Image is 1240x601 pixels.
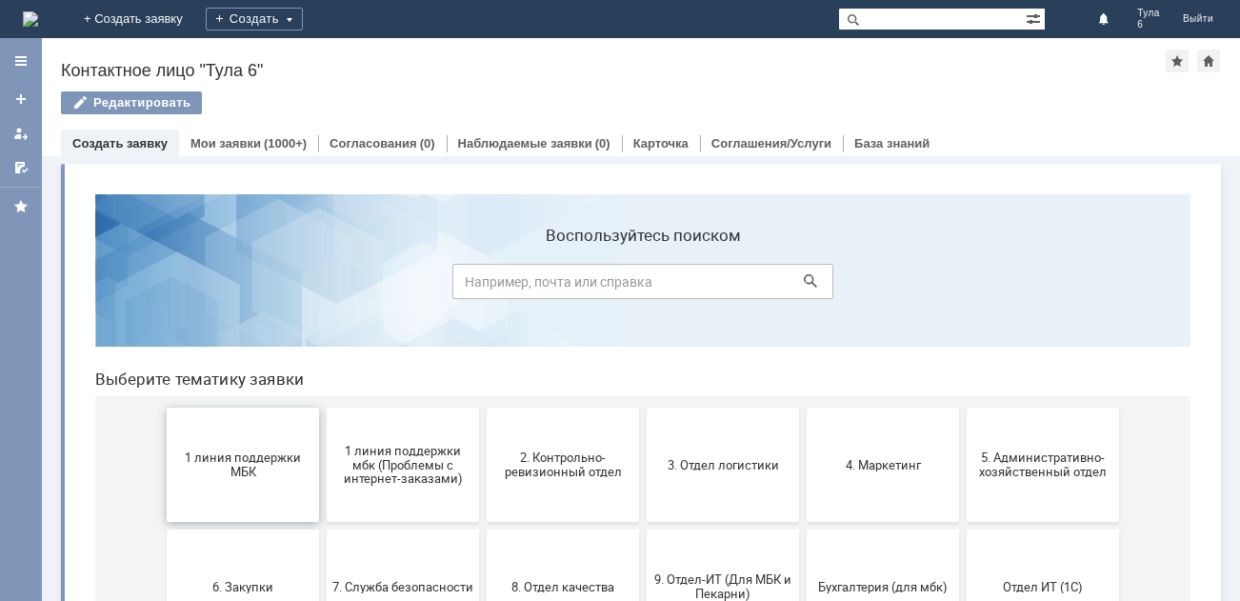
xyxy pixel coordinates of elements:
button: 5. Административно-хозяйственный отдел [887,229,1039,343]
span: 8. Отдел качества [412,400,553,414]
span: 1 линия поддержки мбк (Проблемы с интернет-заказами) [252,264,393,307]
button: Франчайзинг [567,472,719,587]
button: 4. Маркетинг [727,229,879,343]
button: 1 линия поддержки МБК [87,229,239,343]
img: logo [23,11,38,27]
span: Отдел-ИТ (Офис) [252,522,393,536]
button: Финансовый отдел [407,472,559,587]
div: (0) [595,136,610,150]
a: Мои заявки [6,118,36,149]
a: Создать заявку [72,136,168,150]
span: 2. Контрольно-ревизионный отдел [412,271,553,300]
span: Финансовый отдел [412,522,553,536]
label: Воспользуйтесь поиском [372,47,753,66]
div: Сделать домашней страницей [1197,50,1220,72]
span: Отдел ИТ (1С) [892,400,1033,414]
button: Бухгалтерия (для мбк) [727,351,879,465]
button: 3. Отдел логистики [567,229,719,343]
span: 9. Отдел-ИТ (Для МБК и Пекарни) [572,393,713,422]
span: Это соглашение не активно! [732,515,873,544]
button: Отдел-ИТ (Битрикс24 и CRM) [87,472,239,587]
span: 3. Отдел логистики [572,278,713,292]
a: Перейти на домашнюю страницу [23,11,38,27]
div: (0) [420,136,435,150]
span: 6 [1137,19,1160,30]
span: Бухгалтерия (для мбк) [732,400,873,414]
a: Мои заявки [190,136,261,150]
a: Мои согласования [6,152,36,183]
a: Соглашения/Услуги [711,136,831,150]
button: [PERSON_NAME]. Услуги ИТ для МБК (оформляет L1) [887,472,1039,587]
span: Расширенный поиск [1026,9,1045,27]
span: Франчайзинг [572,522,713,536]
button: 1 линия поддержки мбк (Проблемы с интернет-заказами) [247,229,399,343]
a: Наблюдаемые заявки [458,136,592,150]
span: Отдел-ИТ (Битрикс24 и CRM) [92,515,233,544]
button: 7. Служба безопасности [247,351,399,465]
a: База знаний [854,136,930,150]
button: Отдел-ИТ (Офис) [247,472,399,587]
div: Создать [206,8,303,30]
div: Контактное лицо "Тула 6" [61,61,1166,80]
a: Согласования [330,136,417,150]
a: Карточка [633,136,689,150]
button: 2. Контрольно-ревизионный отдел [407,229,559,343]
span: Тула [1137,8,1160,19]
button: Это соглашение не активно! [727,472,879,587]
a: Создать заявку [6,84,36,114]
span: 5. Административно-хозяйственный отдел [892,271,1033,300]
button: 6. Закупки [87,351,239,465]
div: (1000+) [264,136,307,150]
header: Выберите тематику заявки [15,190,1110,210]
button: 8. Отдел качества [407,351,559,465]
span: 6. Закупки [92,400,233,414]
button: Отдел ИТ (1С) [887,351,1039,465]
div: Добавить в избранное [1166,50,1189,72]
span: 7. Служба безопасности [252,400,393,414]
span: 4. Маркетинг [732,278,873,292]
button: 9. Отдел-ИТ (Для МБК и Пекарни) [567,351,719,465]
span: 1 линия поддержки МБК [92,271,233,300]
span: [PERSON_NAME]. Услуги ИТ для МБК (оформляет L1) [892,508,1033,551]
input: Например, почта или справка [372,85,753,120]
